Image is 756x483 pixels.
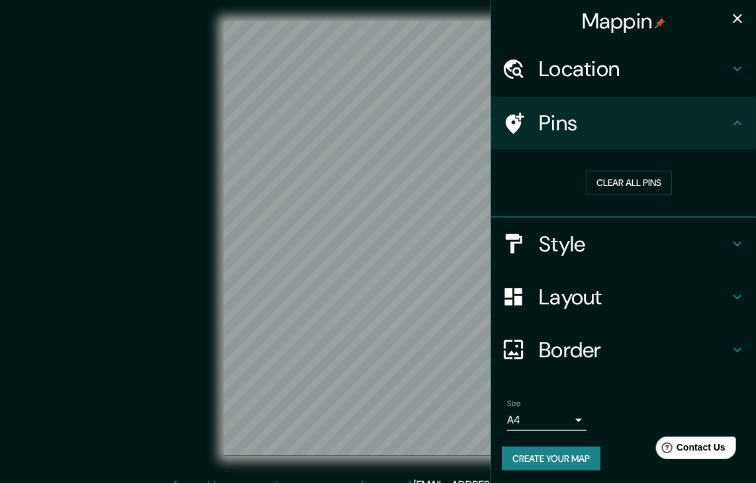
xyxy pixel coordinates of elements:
h4: Mappin [582,8,666,34]
h4: Location [539,56,730,82]
div: Pins [491,97,756,150]
h4: Border [539,337,730,363]
button: Clear all pins [586,171,672,195]
div: Border [491,324,756,376]
h4: Pins [539,110,730,136]
img: pin-icon.png [655,18,665,28]
h4: Style [539,231,730,257]
div: A4 [507,410,587,431]
div: Style [491,218,756,271]
div: Layout [491,271,756,324]
button: Create your map [502,447,600,471]
iframe: Help widget launcher [638,431,741,468]
h4: Layout [539,284,730,310]
canvas: Map [224,21,532,456]
label: Size [507,398,521,409]
div: Location [491,42,756,95]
